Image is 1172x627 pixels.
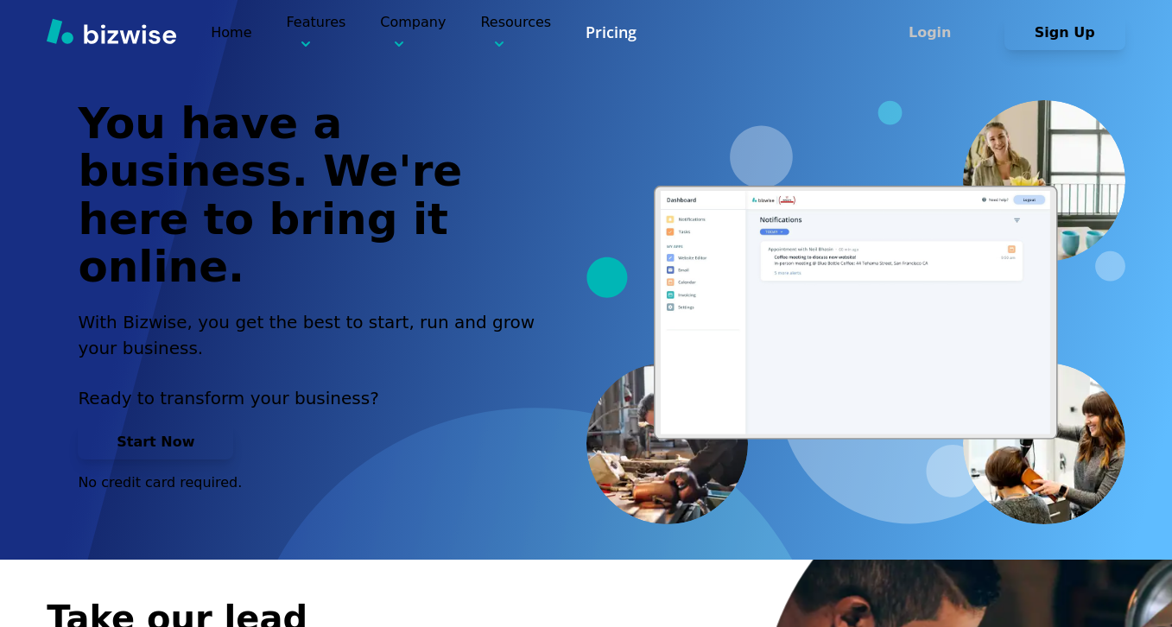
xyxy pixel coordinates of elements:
[78,309,554,361] h2: With Bizwise, you get the best to start, run and grow your business.
[78,473,554,492] p: No credit card required.
[870,24,1004,41] a: Login
[380,12,446,53] p: Company
[1004,16,1125,50] button: Sign Up
[1004,24,1125,41] a: Sign Up
[78,425,233,459] button: Start Now
[480,12,551,53] p: Resources
[211,24,251,41] a: Home
[47,18,176,44] img: Bizwise Logo
[78,434,233,450] a: Start Now
[586,22,637,43] a: Pricing
[78,385,554,411] p: Ready to transform your business?
[870,16,991,50] button: Login
[287,12,346,53] p: Features
[78,100,554,292] h1: You have a business. We're here to bring it online.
